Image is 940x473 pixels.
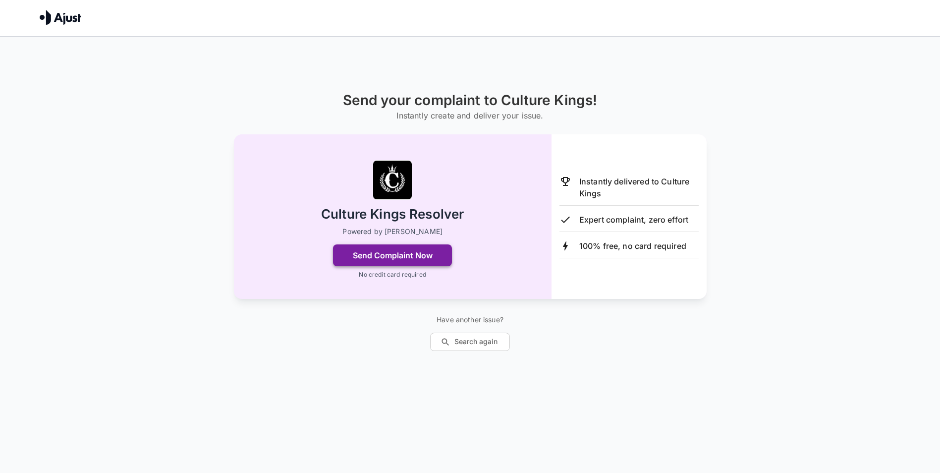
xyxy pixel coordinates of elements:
p: No credit card required [359,270,426,279]
h6: Instantly create and deliver your issue. [343,109,598,122]
button: Send Complaint Now [333,244,452,266]
p: Have another issue? [430,315,510,325]
p: 100% free, no card required [579,240,686,252]
h2: Culture Kings Resolver [321,206,464,223]
img: Culture Kings [373,160,412,200]
p: Expert complaint, zero effort [579,214,688,226]
p: Powered by [PERSON_NAME] [342,227,442,236]
h1: Send your complaint to Culture Kings! [343,92,598,109]
p: Instantly delivered to Culture Kings [579,176,699,199]
img: Ajust [40,10,81,25]
button: Search again [430,333,510,351]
